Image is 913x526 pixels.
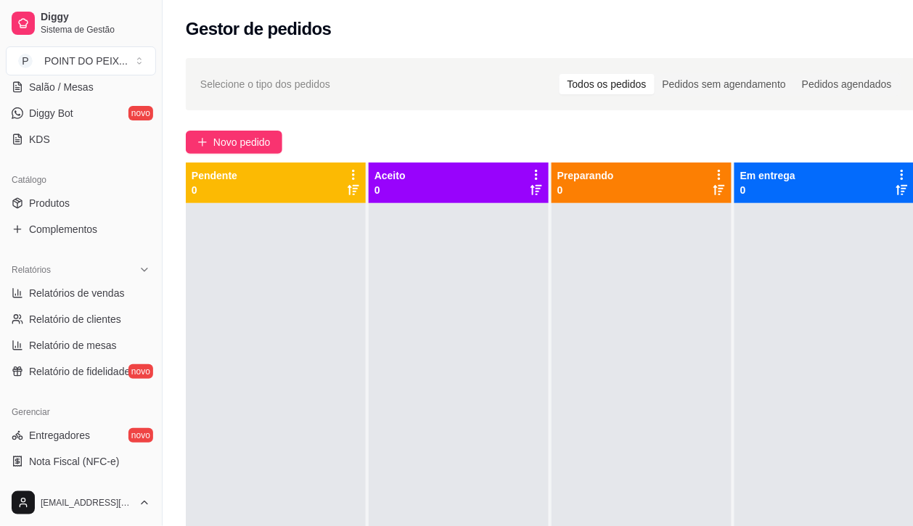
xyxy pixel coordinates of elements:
span: P [18,54,33,68]
div: Gerenciar [6,400,156,424]
span: Relatório de mesas [29,338,117,353]
span: Complementos [29,222,97,237]
div: Pedidos agendados [794,74,900,94]
a: Nota Fiscal (NFC-e) [6,450,156,473]
button: Select a team [6,46,156,75]
span: Selecione o tipo dos pedidos [200,76,330,92]
span: plus [197,137,208,147]
p: 0 [557,183,614,197]
a: Produtos [6,192,156,215]
span: Salão / Mesas [29,80,94,94]
a: Relatório de fidelidadenovo [6,360,156,383]
span: Diggy [41,11,150,24]
p: Preparando [557,168,614,183]
a: Salão / Mesas [6,75,156,99]
span: KDS [29,132,50,147]
div: POINT DO PEIX ... [44,54,128,68]
a: KDS [6,128,156,151]
a: Diggy Botnovo [6,102,156,125]
span: Relatório de clientes [29,312,121,326]
button: Novo pedido [186,131,282,154]
a: Relatório de clientes [6,308,156,331]
a: Complementos [6,218,156,241]
div: Todos os pedidos [560,74,655,94]
span: Relatórios de vendas [29,286,125,300]
a: Relatório de mesas [6,334,156,357]
p: Em entrega [740,168,795,183]
a: Relatórios de vendas [6,282,156,305]
p: 0 [192,183,237,197]
p: 0 [740,183,795,197]
span: Relatório de fidelidade [29,364,130,379]
span: Diggy Bot [29,106,73,120]
button: [EMAIL_ADDRESS][DOMAIN_NAME] [6,485,156,520]
p: Pendente [192,168,237,183]
a: Entregadoresnovo [6,424,156,447]
h2: Gestor de pedidos [186,17,332,41]
p: 0 [374,183,406,197]
span: Novo pedido [213,134,271,150]
span: Entregadores [29,428,90,443]
span: Sistema de Gestão [41,24,150,36]
a: DiggySistema de Gestão [6,6,156,41]
span: [EMAIL_ADDRESS][DOMAIN_NAME] [41,497,133,509]
span: Nota Fiscal (NFC-e) [29,454,119,469]
p: Aceito [374,168,406,183]
span: Relatórios [12,264,51,276]
span: Produtos [29,196,70,210]
div: Pedidos sem agendamento [655,74,794,94]
div: Catálogo [6,168,156,192]
a: Controle de caixa [6,476,156,499]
